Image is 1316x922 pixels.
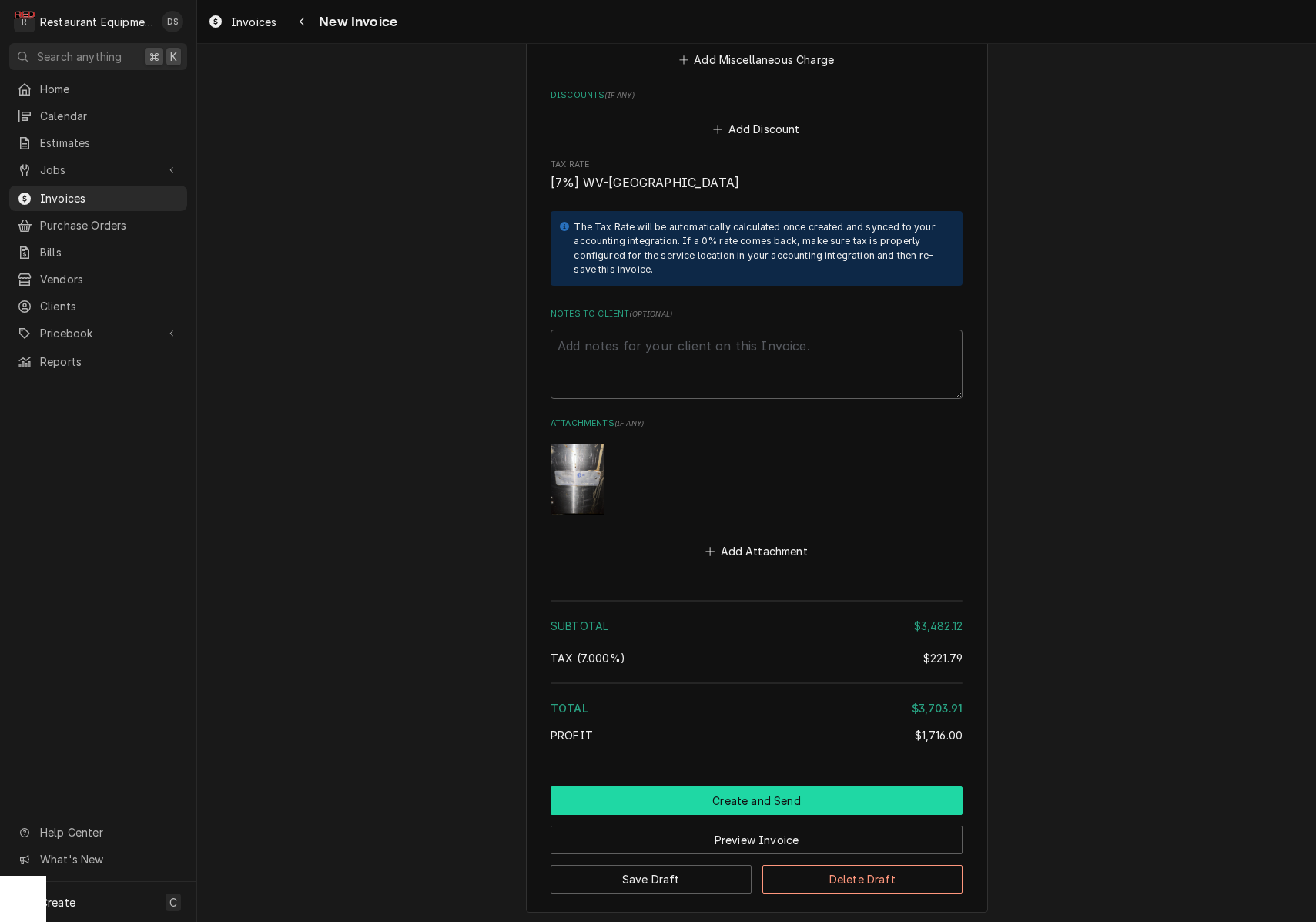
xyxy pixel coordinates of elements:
[923,650,963,666] div: $221.79
[37,49,122,65] span: Search anything
[162,11,183,32] div: DS
[551,619,608,632] span: Subtotal
[40,135,179,151] span: Estimates
[14,11,35,32] div: R
[9,103,187,129] a: Calendar
[551,650,963,666] div: Tax
[9,267,187,292] a: Vendors
[40,190,179,206] span: Invoices
[551,176,739,190] span: [7%] WV-[GEOGRAPHIC_DATA]
[40,217,179,233] span: Purchase Orders
[40,162,156,178] span: Jobs
[40,354,179,370] span: Reports
[40,108,179,124] span: Calendar
[551,417,963,430] label: Attachments
[914,618,963,634] div: $3,482.12
[9,240,187,265] a: Bills
[40,244,179,260] span: Bills
[40,14,153,30] div: Restaurant Equipment Diagnostics
[9,76,187,102] a: Home
[551,308,963,320] label: Notes to Client
[551,89,963,102] label: Discounts
[162,11,183,32] div: Derek Stewart's Avatar
[40,81,179,97] span: Home
[551,854,963,894] div: Button Group Row
[202,9,283,35] a: Invoices
[915,729,963,742] span: $1,716.00
[551,826,963,854] button: Preview Invoice
[9,349,187,374] a: Reports
[40,298,179,314] span: Clients
[40,824,178,840] span: Help Center
[551,308,963,398] div: Notes to Client
[551,865,752,894] button: Save Draft
[170,49,177,65] span: K
[40,325,156,341] span: Pricebook
[40,271,179,287] span: Vendors
[551,174,963,193] span: Tax Rate
[231,14,276,30] span: Invoices
[290,9,314,34] button: Navigate back
[40,851,178,867] span: What's New
[551,815,963,854] div: Button Group Row
[711,119,802,140] button: Add Discount
[551,786,963,815] div: Button Group Row
[9,186,187,211] a: Invoices
[551,786,963,815] button: Create and Send
[9,293,187,319] a: Clients
[551,727,963,743] div: Profit
[40,896,75,909] span: Create
[551,786,963,894] div: Button Group
[551,618,963,634] div: Subtotal
[629,310,672,318] span: ( optional )
[676,49,836,70] button: Add Miscellaneous Charge
[551,159,963,171] span: Tax Rate
[9,43,187,70] button: Search anything⌘K
[551,700,963,716] div: Total
[604,91,634,99] span: ( if any )
[762,865,963,894] button: Delete Draft
[551,652,625,665] span: [6%] West Virginia State [1%] West Virginia, Charleston City
[614,419,644,427] span: ( if any )
[9,157,187,183] a: Go to Jobs
[9,320,187,346] a: Go to Pricebook
[149,49,159,65] span: ⌘
[9,847,187,872] a: Go to What's New
[14,11,35,32] div: Restaurant Equipment Diagnostics's Avatar
[551,444,604,515] img: TThD1AdQHyLG1qfg3BSm
[912,700,963,716] div: $3,703.91
[169,894,177,910] span: C
[574,220,947,277] div: The Tax Rate will be automatically calculated once created and synced to your accounting integrat...
[703,541,811,562] button: Add Attachment
[314,12,397,32] span: New Invoice
[551,595,963,754] div: Amount Summary
[551,89,963,140] div: Discounts
[551,159,963,192] div: Tax Rate
[551,729,593,742] span: Profit
[9,820,187,845] a: Go to Help Center
[9,213,187,238] a: Purchase Orders
[9,130,187,156] a: Estimates
[551,702,588,715] span: Total
[551,417,963,562] div: Attachments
